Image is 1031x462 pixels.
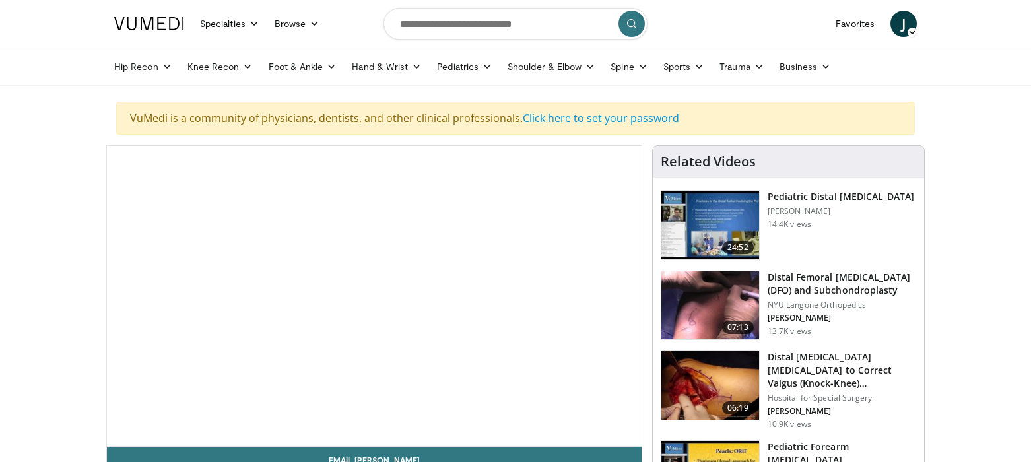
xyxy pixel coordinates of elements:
a: Click here to set your password [523,111,679,125]
p: 13.7K views [768,326,811,337]
a: Specialties [192,11,267,37]
p: [PERSON_NAME] [768,313,916,323]
a: Hand & Wrist [344,53,429,80]
img: 792110d2-4bfb-488c-b125-1d445b1bd757.150x105_q85_crop-smart_upscale.jpg [661,351,759,420]
p: [PERSON_NAME] [768,406,916,416]
span: 24:52 [722,241,754,254]
a: J [890,11,917,37]
a: Business [772,53,839,80]
video-js: Video Player [107,146,642,447]
span: 07:13 [722,321,754,334]
input: Search topics, interventions [383,8,648,40]
h3: Distal [MEDICAL_DATA] [MEDICAL_DATA] to Correct Valgus (Knock-Knee) [MEDICAL_DATA] [768,350,916,390]
p: Hospital for Special Surgery [768,393,916,403]
img: eolv1L8ZdYrFVOcH4xMDoxOjBzMTt2bJ.150x105_q85_crop-smart_upscale.jpg [661,271,759,340]
h3: Distal Femoral [MEDICAL_DATA] (DFO) and Subchondroplasty [768,271,916,297]
span: 06:19 [722,401,754,414]
a: Spine [603,53,655,80]
p: [PERSON_NAME] [768,206,915,216]
div: VuMedi is a community of physicians, dentists, and other clinical professionals. [116,102,915,135]
a: Trauma [712,53,772,80]
a: 06:19 Distal [MEDICAL_DATA] [MEDICAL_DATA] to Correct Valgus (Knock-Knee) [MEDICAL_DATA] Hospital... [661,350,916,430]
a: 24:52 Pediatric Distal [MEDICAL_DATA] [PERSON_NAME] 14.4K views [661,190,916,260]
h4: Related Videos [661,154,756,170]
p: 14.4K views [768,219,811,230]
a: Foot & Ankle [261,53,345,80]
a: 07:13 Distal Femoral [MEDICAL_DATA] (DFO) and Subchondroplasty NYU Langone Orthopedics [PERSON_NA... [661,271,916,341]
p: NYU Langone Orthopedics [768,300,916,310]
a: Knee Recon [180,53,261,80]
a: Pediatrics [429,53,500,80]
img: a1adf488-03e1-48bc-8767-c070b95a647f.150x105_q85_crop-smart_upscale.jpg [661,191,759,259]
a: Shoulder & Elbow [500,53,603,80]
img: VuMedi Logo [114,17,184,30]
a: Favorites [828,11,882,37]
h3: Pediatric Distal [MEDICAL_DATA] [768,190,915,203]
p: 10.9K views [768,419,811,430]
a: Browse [267,11,327,37]
a: Sports [655,53,712,80]
a: Hip Recon [106,53,180,80]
